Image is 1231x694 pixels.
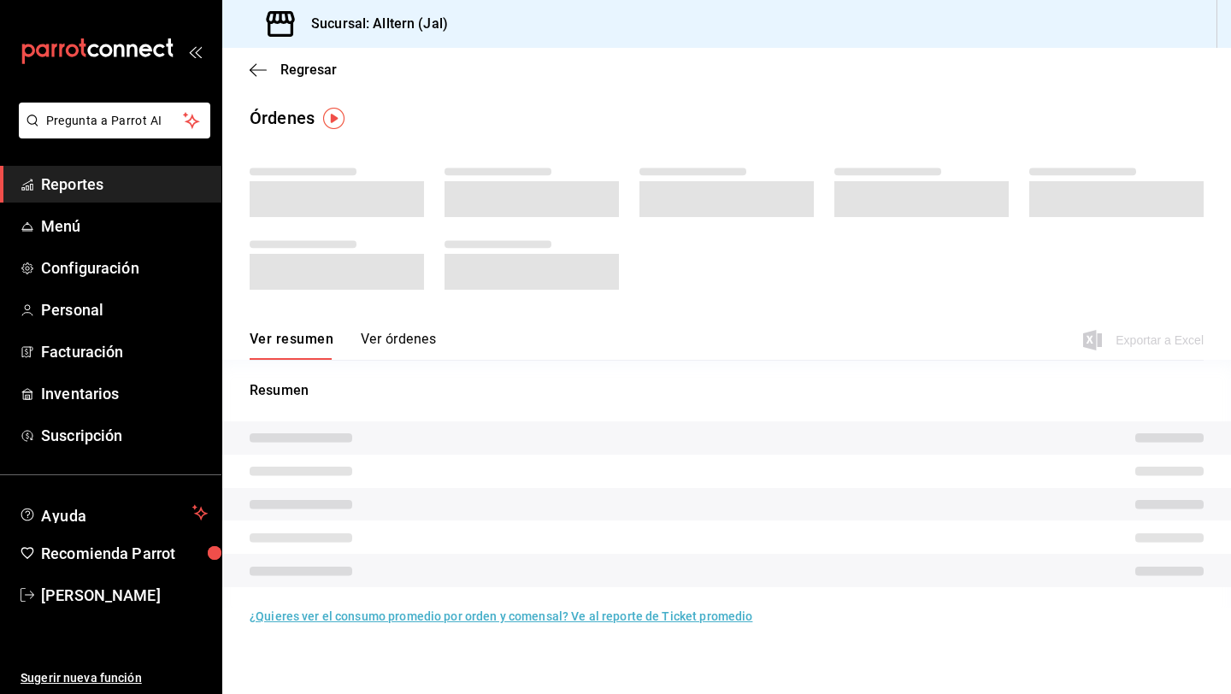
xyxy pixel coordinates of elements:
a: ¿Quieres ver el consumo promedio por orden y comensal? Ve al reporte de Ticket promedio [250,609,752,623]
a: Pregunta a Parrot AI [12,124,210,142]
span: Personal [41,298,208,321]
div: Órdenes [250,105,315,131]
button: open_drawer_menu [188,44,202,58]
span: Facturación [41,340,208,363]
button: Ver órdenes [361,331,436,360]
span: Reportes [41,173,208,196]
span: Recomienda Parrot [41,542,208,565]
button: Ver resumen [250,331,333,360]
span: Ayuda [41,503,186,523]
span: Pregunta a Parrot AI [46,112,184,130]
div: navigation tabs [250,331,436,360]
h3: Sucursal: Alltern (Jal) [297,14,448,34]
button: Pregunta a Parrot AI [19,103,210,138]
span: Menú [41,215,208,238]
p: Resumen [250,380,1204,401]
span: Suscripción [41,424,208,447]
span: [PERSON_NAME] [41,584,208,607]
span: Configuración [41,256,208,279]
span: Sugerir nueva función [21,669,208,687]
span: Regresar [280,62,337,78]
span: Inventarios [41,382,208,405]
img: Tooltip marker [323,108,345,129]
button: Regresar [250,62,337,78]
